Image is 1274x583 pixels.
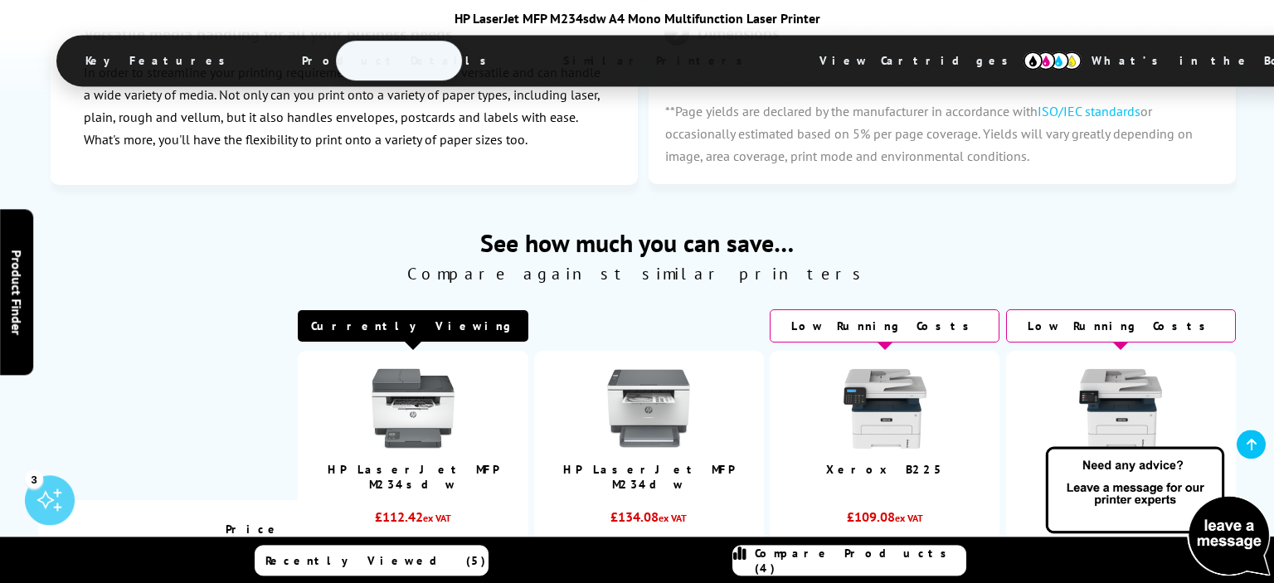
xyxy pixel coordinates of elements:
[551,508,747,533] div: £134.08
[1023,533,1219,550] div: £186.90
[1079,367,1162,450] img: Xerox-B235-Front-Main-Small.jpg
[895,512,923,524] span: ex VAT
[8,249,25,334] span: Product Finder
[226,522,281,537] span: Price
[538,41,776,80] span: Similar Printers
[423,512,451,524] span: ex VAT
[732,545,966,576] a: Compare Products (4)
[277,41,520,80] span: Product Details
[1006,309,1236,343] div: Low Running Costs
[38,263,1236,284] span: Compare against similar printers
[328,462,498,492] a: HP LaserJet MFP M234sdw
[649,84,1235,185] p: **Page yields are declared by the manufacturer in accordance with or occasionally estimated based...
[786,508,983,533] div: £109.08
[1042,444,1274,580] img: Open Live Chat window
[56,10,1218,27] div: HP LaserJet MFP M234sdw A4 Mono Multifunction Laser Printer
[755,546,965,576] span: Compare Products (4)
[255,545,489,576] a: Recently Viewed (5)
[795,39,1048,82] span: View Cartridges
[1038,103,1140,119] a: ISO/IEC standards
[786,533,983,550] div: £130.90
[563,462,734,492] a: HP LaserJet MFP M234dw
[372,367,455,450] img: HP-M234sdw-Front-Med.jpg
[551,533,747,550] div: £160.90
[38,226,1236,259] span: See how much you can save…
[844,367,926,450] img: Xerox-B225-Front-Main-Small.jpg
[25,469,43,488] div: 3
[61,41,259,80] span: Key Features
[298,310,528,342] div: Currently Viewing
[314,508,511,533] div: £112.42
[607,367,690,450] img: HP-M234dw-Front-Small.jpg
[84,61,604,152] p: In order to streamline your printing requirements, this A4 printer is versatile and can handle a ...
[826,462,944,477] a: Xerox B225
[770,309,999,343] div: Low Running Costs
[314,533,511,550] div: £134.90
[265,553,486,568] span: Recently Viewed (5)
[659,512,687,524] span: ex VAT
[1023,508,1219,533] div: £155.75
[1024,51,1082,70] img: cmyk-icon.svg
